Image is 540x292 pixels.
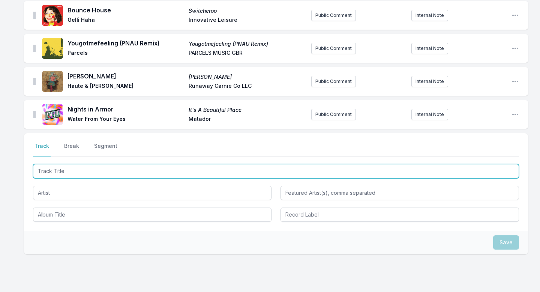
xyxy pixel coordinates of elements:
[411,43,448,54] button: Internal Note
[493,235,519,250] button: Save
[311,43,356,54] button: Public Comment
[189,106,305,114] span: It's A Beautiful Place
[33,186,271,200] input: Artist
[189,82,305,91] span: Runaway Carnie Co LLC
[93,142,119,157] button: Segment
[33,208,271,222] input: Album Title
[189,73,305,81] span: [PERSON_NAME]
[189,7,305,15] span: Switcheroo
[511,45,519,52] button: Open playlist item options
[67,16,184,25] span: Gelli Haha
[33,164,519,178] input: Track Title
[311,109,356,120] button: Public Comment
[311,76,356,87] button: Public Comment
[511,78,519,85] button: Open playlist item options
[33,12,36,19] img: Drag Handle
[63,142,81,157] button: Break
[411,76,448,87] button: Internal Note
[33,78,36,85] img: Drag Handle
[189,49,305,58] span: PARCELS MUSIC GBR
[33,45,36,52] img: Drag Handle
[411,109,448,120] button: Internal Note
[42,5,63,26] img: Switcheroo
[511,111,519,118] button: Open playlist item options
[189,115,305,124] span: Matador
[33,142,51,157] button: Track
[42,104,63,125] img: It's A Beautiful Place
[189,40,305,48] span: Yougotmefeeling (PNAU Remix)
[280,186,519,200] input: Featured Artist(s), comma separated
[33,111,36,118] img: Drag Handle
[42,38,63,59] img: Yougotmefeeling (PNAU Remix)
[42,71,63,92] img: Sophie
[189,16,305,25] span: Innovative Leisure
[67,115,184,124] span: Water From Your Eyes
[67,72,184,81] span: [PERSON_NAME]
[511,12,519,19] button: Open playlist item options
[280,208,519,222] input: Record Label
[67,49,184,58] span: Parcels
[411,10,448,21] button: Internal Note
[311,10,356,21] button: Public Comment
[67,82,184,91] span: Haute & [PERSON_NAME]
[67,39,184,48] span: Yougotmefeeling (PNAU Remix)
[67,105,184,114] span: Nights in Armor
[67,6,184,15] span: Bounce House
